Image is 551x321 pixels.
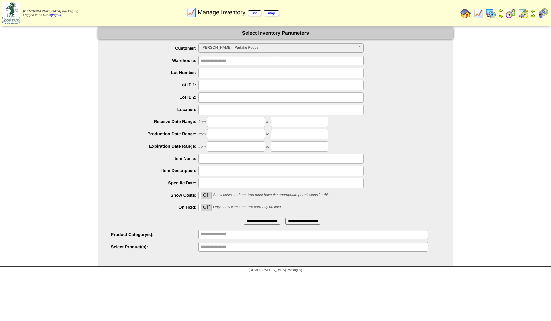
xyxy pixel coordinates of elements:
span: to [266,120,269,124]
label: On Hold: [111,205,199,210]
label: Lot ID 2: [111,95,199,100]
img: calendarcustomer.gif [538,8,548,19]
label: Location: [111,107,199,112]
label: Item Name: [111,156,199,161]
a: (logout) [51,13,62,17]
span: from [198,145,206,149]
label: Item Description: [111,168,199,173]
label: Production Date Range: [111,131,199,136]
img: arrowright.gif [530,13,536,19]
span: [DEMOGRAPHIC_DATA] Packaging [249,268,302,272]
img: arrowright.gif [498,13,503,19]
label: Off [199,204,211,211]
img: line_graph.gif [473,8,484,19]
label: Customer: [111,46,199,51]
img: line_graph.gif [186,7,196,18]
img: calendarblend.gif [505,8,516,19]
span: Only show items that are currently on hold. [213,205,282,209]
span: [DEMOGRAPHIC_DATA] Packaging [23,10,78,13]
label: Product Category(s): [111,232,199,237]
div: Select Inventory Parameters [98,27,453,39]
span: from [198,132,206,136]
label: Select Product(s): [111,244,199,249]
img: home.gif [460,8,471,19]
label: Specific Date: [111,180,199,185]
div: OnOff [198,192,212,199]
img: zoroco-logo-small.webp [2,2,20,24]
img: arrowleft.gif [530,8,536,13]
span: to [266,132,269,136]
a: list [248,10,261,16]
img: calendarinout.gif [518,8,529,19]
span: Show costs per item. You must have the appropriate permissions for this. [213,193,331,197]
label: Expiration Date Range: [111,144,199,149]
label: Show Costs: [111,193,199,198]
span: Manage Inventory [198,9,279,16]
label: Receive Date Range: [111,119,199,124]
label: Warehouse: [111,58,199,63]
label: Lot ID 1: [111,82,199,87]
img: arrowleft.gif [498,8,503,13]
div: OnOff [198,204,212,211]
span: to [266,145,269,149]
span: [PERSON_NAME] - Partake Foods [201,44,355,52]
label: Lot Number: [111,70,199,75]
label: Off [199,192,211,199]
span: Logged in as Rrost [23,10,78,17]
span: from [198,120,206,124]
img: calendarprod.gif [486,8,496,19]
a: map [264,10,279,16]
